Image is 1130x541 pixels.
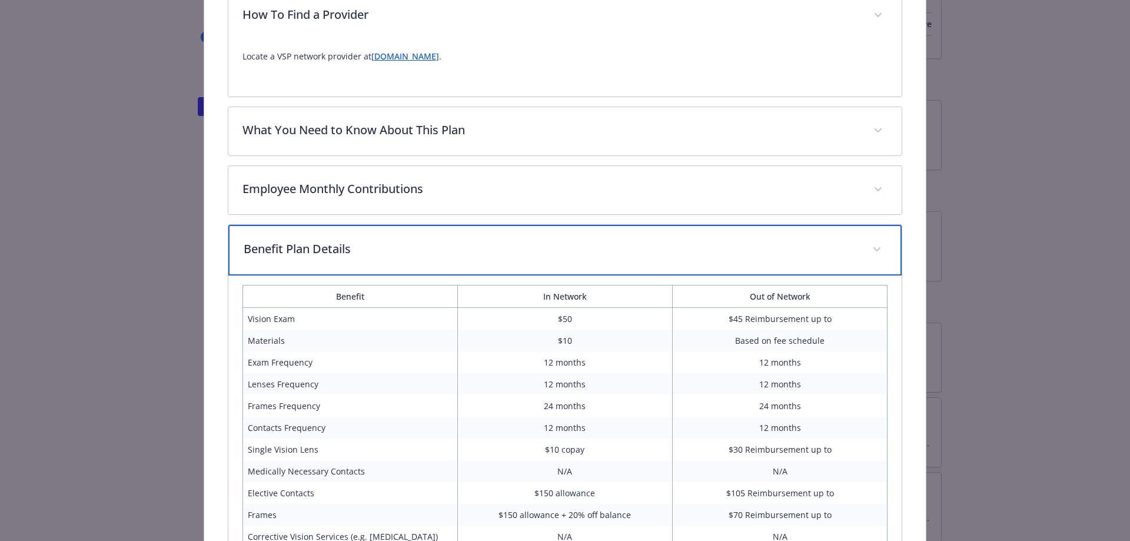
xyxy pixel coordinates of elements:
td: $105 Reimbursement up to [673,482,888,504]
td: Exam Frequency [242,351,457,373]
td: N/A [673,460,888,482]
td: $45 Reimbursement up to [673,308,888,330]
div: How To Find a Provider [228,40,902,97]
td: 12 months [457,417,672,439]
td: Contacts Frequency [242,417,457,439]
p: How To Find a Provider [242,6,860,24]
div: Benefit Plan Details [228,225,902,276]
td: $50 [457,308,672,330]
th: Out of Network [673,286,888,308]
td: 12 months [673,351,888,373]
td: Based on fee schedule [673,330,888,351]
td: $30 Reimbursement up to [673,439,888,460]
td: Materials [242,330,457,351]
td: Vision Exam [242,308,457,330]
td: $150 allowance + 20% off balance [457,504,672,526]
p: Employee Monthly Contributions [242,180,860,198]
td: Lenses Frequency [242,373,457,395]
p: What You Need to Know About This Plan [242,121,860,139]
td: 12 months [457,351,672,373]
div: Employee Monthly Contributions [228,166,902,214]
p: Benefit Plan Details [244,240,859,258]
td: $150 allowance [457,482,672,504]
a: [DOMAIN_NAME] [371,51,439,62]
td: Medically Necessary Contacts [242,460,457,482]
th: Benefit [242,286,457,308]
td: N/A [457,460,672,482]
td: $70 Reimbursement up to [673,504,888,526]
td: 24 months [457,395,672,417]
p: Locate a VSP network provider at . [242,49,888,64]
td: Frames [242,504,457,526]
td: $10 copay [457,439,672,460]
td: 12 months [673,373,888,395]
div: What You Need to Know About This Plan [228,107,902,155]
td: Frames Frequency [242,395,457,417]
td: Single Vision Lens [242,439,457,460]
td: Elective Contacts [242,482,457,504]
td: 24 months [673,395,888,417]
td: $10 [457,330,672,351]
th: In Network [457,286,672,308]
td: 12 months [457,373,672,395]
td: 12 months [673,417,888,439]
